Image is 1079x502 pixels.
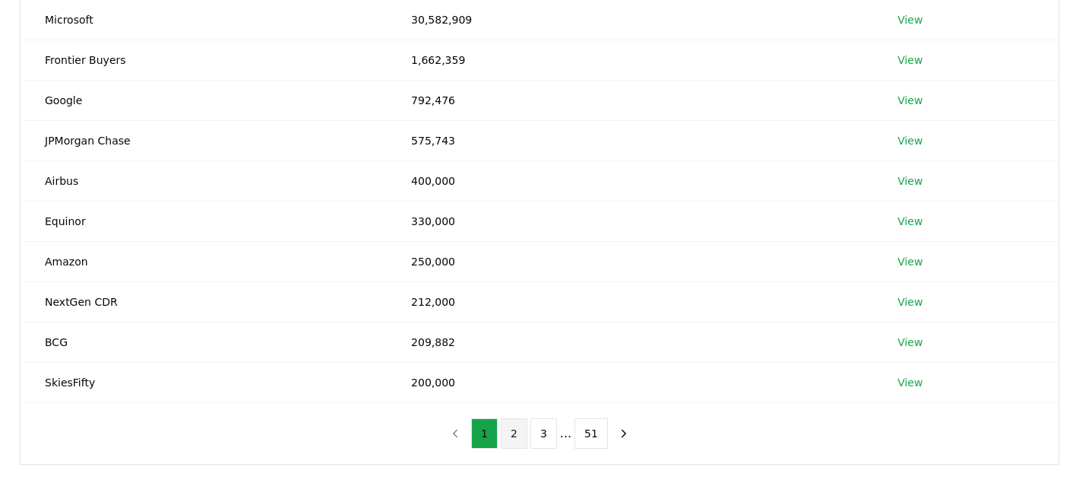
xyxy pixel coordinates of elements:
[897,375,922,390] a: View
[21,80,387,120] td: Google
[897,173,922,189] a: View
[897,335,922,350] a: View
[387,241,873,281] td: 250,000
[897,214,922,229] a: View
[897,294,922,310] a: View
[611,418,637,449] button: next page
[387,40,873,80] td: 1,662,359
[387,281,873,322] td: 212,000
[21,281,387,322] td: NextGen CDR
[560,424,571,443] li: ...
[21,362,387,402] td: SkiesFifty
[501,418,527,449] button: 2
[530,418,557,449] button: 3
[21,241,387,281] td: Amazon
[21,201,387,241] td: Equinor
[387,362,873,402] td: 200,000
[897,133,922,148] a: View
[387,322,873,362] td: 209,882
[387,160,873,201] td: 400,000
[21,160,387,201] td: Airbus
[21,40,387,80] td: Frontier Buyers
[387,120,873,160] td: 575,743
[387,80,873,120] td: 792,476
[897,12,922,27] a: View
[897,52,922,68] a: View
[387,201,873,241] td: 330,000
[21,322,387,362] td: BCG
[897,254,922,269] a: View
[21,120,387,160] td: JPMorgan Chase
[897,93,922,108] a: View
[574,418,608,449] button: 51
[471,418,498,449] button: 1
